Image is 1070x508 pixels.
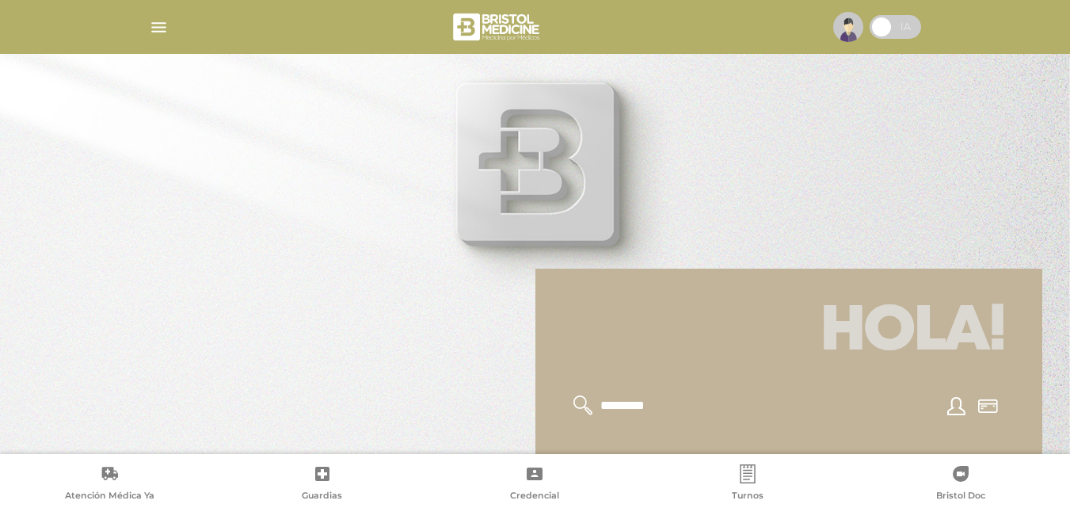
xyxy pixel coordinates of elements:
[428,464,642,505] a: Credencial
[302,490,342,504] span: Guardias
[833,12,863,42] img: profile-placeholder.svg
[451,8,545,46] img: bristol-medicine-blanco.png
[732,490,763,504] span: Turnos
[65,490,154,504] span: Atención Médica Ya
[854,464,1067,505] a: Bristol Doc
[3,464,216,505] a: Atención Médica Ya
[149,17,169,37] img: Cober_menu-lines-white.svg
[510,490,559,504] span: Credencial
[216,464,429,505] a: Guardias
[642,464,855,505] a: Turnos
[936,490,985,504] span: Bristol Doc
[554,288,1023,376] h1: Hola!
